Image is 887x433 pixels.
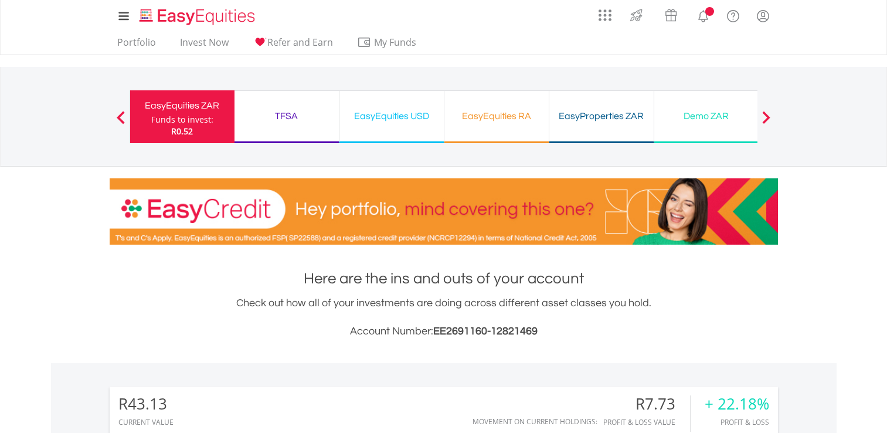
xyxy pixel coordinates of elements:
[267,36,333,49] span: Refer and Earn
[137,7,260,26] img: EasyEquities_Logo.png
[135,3,260,26] a: Home page
[113,36,161,55] a: Portfolio
[242,108,332,124] div: TFSA
[661,108,752,124] div: Demo ZAR
[603,418,690,426] div: Profit & Loss Value
[748,3,778,29] a: My Profile
[110,295,778,340] div: Check out how all of your investments are doing across different asset classes you hold.
[346,108,437,124] div: EasyEquities USD
[661,6,681,25] img: vouchers-v2.svg
[627,6,646,25] img: thrive-v2.svg
[718,3,748,26] a: FAQ's and Support
[137,97,227,114] div: EasyEquities ZAR
[175,36,233,55] a: Invest Now
[705,395,769,412] div: + 22.18%
[599,9,611,22] img: grid-menu-icon.svg
[473,418,597,425] div: Movement on Current Holdings:
[118,395,174,412] div: R43.13
[248,36,338,55] a: Refer and Earn
[109,117,132,128] button: Previous
[110,178,778,245] img: EasyCredit Promotion Banner
[591,3,619,22] a: AppsGrid
[755,117,778,128] button: Next
[688,3,718,26] a: Notifications
[433,326,538,337] span: EE2691160-12821469
[110,323,778,340] h3: Account Number:
[603,395,690,412] div: R7.73
[171,126,193,137] span: R0.52
[357,35,434,50] span: My Funds
[654,3,688,25] a: Vouchers
[451,108,542,124] div: EasyEquities RA
[118,418,174,426] div: CURRENT VALUE
[705,418,769,426] div: Profit & Loss
[110,268,778,289] h1: Here are the ins and outs of your account
[151,114,213,126] div: Funds to invest:
[556,108,647,124] div: EasyProperties ZAR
